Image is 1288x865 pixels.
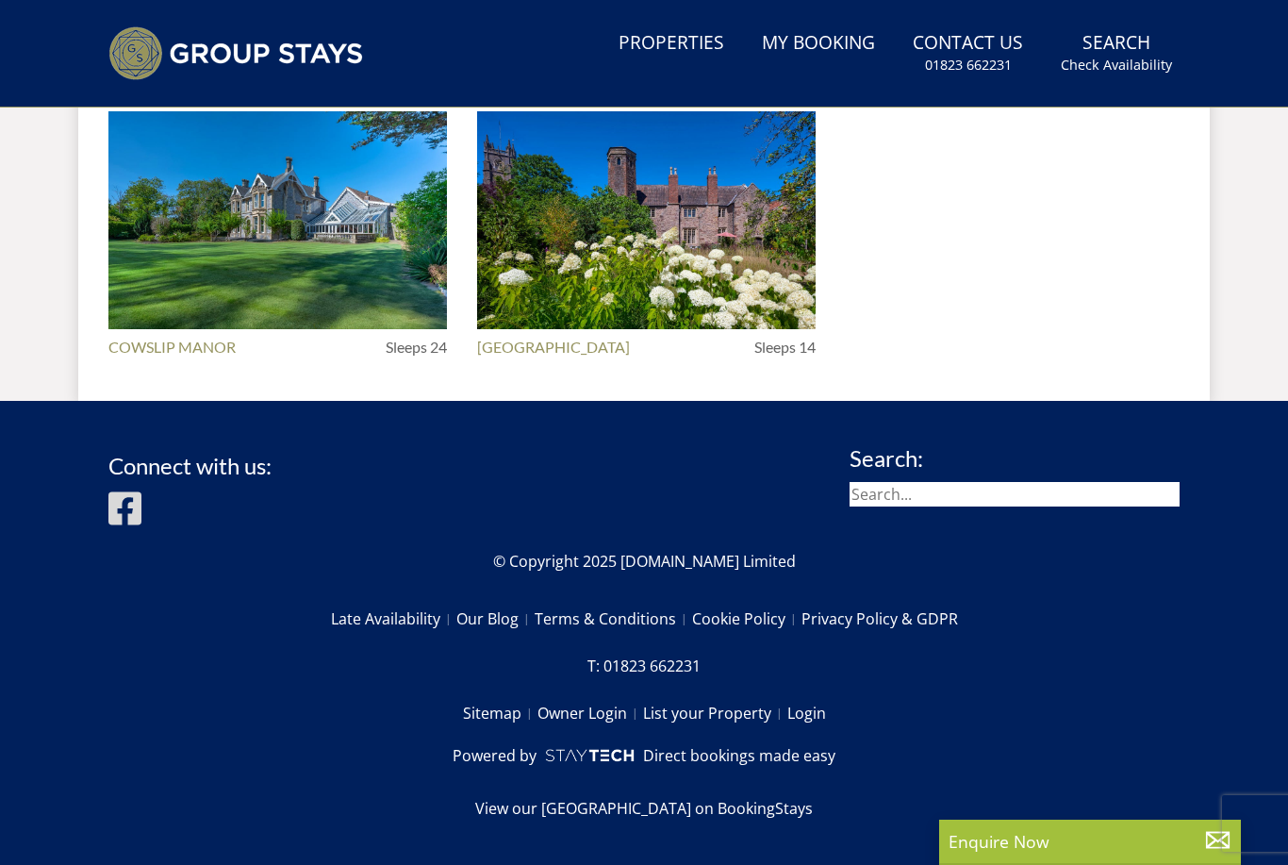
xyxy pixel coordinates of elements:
a: Owner Login [537,697,643,729]
img: Group Stays [108,26,363,80]
h3: Search: [850,446,1180,471]
a: Login [787,697,826,729]
img: scrumpy.png [544,744,635,767]
a: List your Property [643,697,787,729]
a: Contact Us01823 662231 [905,23,1031,84]
span: Sleeps 14 [754,339,816,356]
a: [GEOGRAPHIC_DATA] [477,339,630,356]
img: An image of 'MINGLEBY MANOR', Somerset [477,111,816,330]
a: Sitemap [463,697,537,729]
a: T: 01823 662231 [587,650,701,682]
a: SearchCheck Availability [1053,23,1180,84]
img: An image of 'COWSLIP MANOR', Somerset [108,111,447,330]
a: Late Availability [331,603,456,635]
a: Properties [611,23,732,65]
small: Check Availability [1061,56,1172,75]
a: Our Blog [456,603,535,635]
h3: Connect with us: [108,454,272,478]
a: Powered byDirect bookings made easy [453,744,834,767]
a: View our [GEOGRAPHIC_DATA] on BookingStays [475,797,813,820]
a: Privacy Policy & GDPR [801,603,958,635]
small: 01823 662231 [925,56,1012,75]
p: Enquire Now [949,829,1231,854]
a: Cookie Policy [692,603,801,635]
a: COWSLIP MANOR [108,339,236,356]
span: Sleeps 24 [386,339,447,356]
a: My Booking [754,23,883,65]
p: © Copyright 2025 [DOMAIN_NAME] Limited [108,550,1180,573]
img: Facebook [108,490,141,527]
input: Search... [850,482,1180,507]
a: Terms & Conditions [535,603,692,635]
